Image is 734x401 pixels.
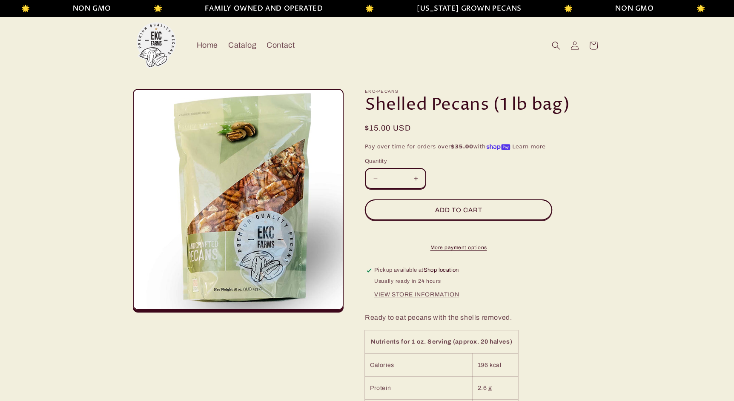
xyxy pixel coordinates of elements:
[424,267,459,273] span: Shop location
[365,312,601,324] p: Ready to eat pecans with the shells removed.
[374,291,459,299] button: View store information
[365,122,411,134] span: $15.00 USD
[584,3,622,15] li: NON GMO
[385,3,490,15] li: [US_STATE] GROWN PECANS
[472,353,518,376] td: 196 kcal
[374,266,459,275] p: Pickup available at
[173,3,291,15] li: FAMILY OWNED AND OPERATED
[267,40,295,50] span: Contact
[133,22,180,69] img: EKC Pecans
[665,3,674,15] li: 🌟
[133,89,344,313] media-gallery: Gallery Viewer
[365,199,552,220] button: Add to cart
[130,19,183,72] a: EKC Pecans
[122,3,131,15] li: 🌟
[365,157,552,166] label: Quantity
[228,40,256,50] span: Catalog
[453,338,512,345] strong: (approx. 20 halves)
[374,277,459,285] p: Usually ready in 24 hours
[371,338,451,345] strong: Nutrients for 1 oz. Serving
[197,40,218,50] span: Home
[547,36,565,55] summary: Search
[261,35,300,55] a: Contact
[334,3,343,15] li: 🌟
[365,353,472,376] td: Calories
[365,89,601,94] p: ekc-pecans
[192,35,223,55] a: Home
[41,3,80,15] li: NON GMO
[223,35,261,55] a: Catalog
[365,376,472,399] td: Protein
[472,376,518,399] td: 2.6 g
[365,244,552,251] a: More payment options
[533,3,542,15] li: 🌟
[365,94,601,116] h1: Shelled Pecans (1 lb bag)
